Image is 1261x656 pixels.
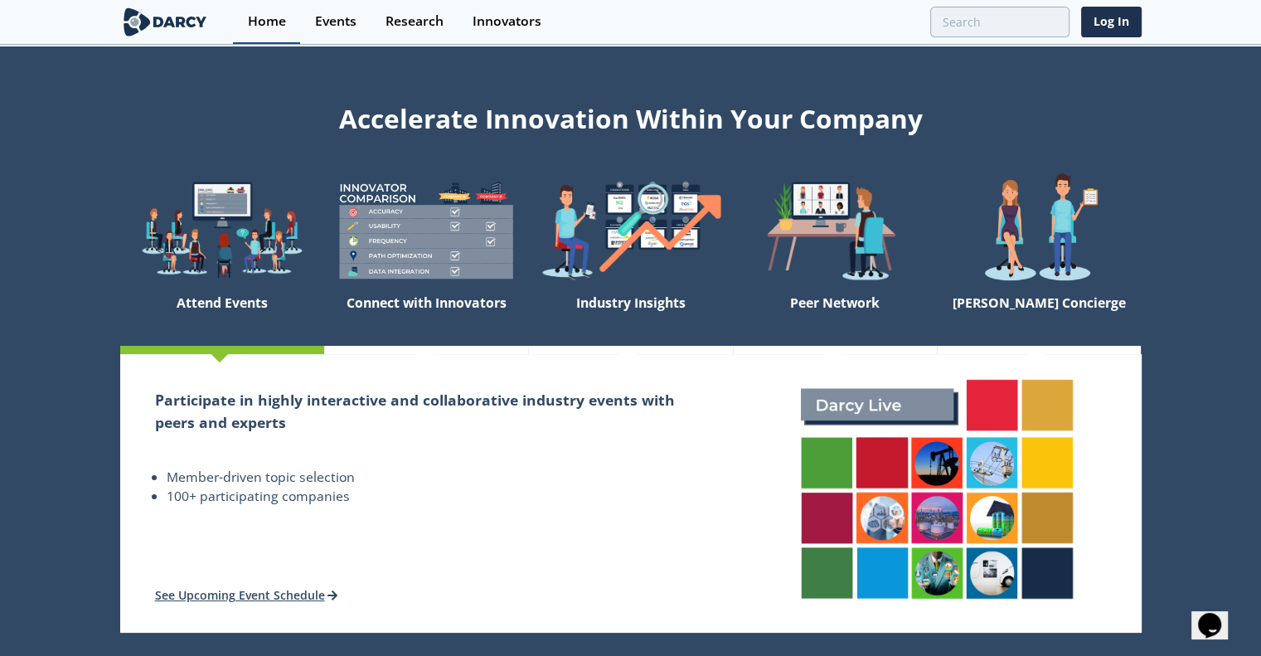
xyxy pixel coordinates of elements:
input: Advanced Search [930,7,1069,37]
div: Industry Insights [528,288,732,346]
div: Home [248,15,286,28]
img: logo-wide.svg [120,7,211,36]
li: Member-driven topic selection [167,468,698,488]
a: See Upcoming Event Schedule [155,587,338,603]
a: Log In [1081,7,1142,37]
div: Accelerate Innovation Within Your Company [120,93,1142,138]
div: [PERSON_NAME] Concierge [937,288,1141,346]
div: Attend Events [120,288,324,346]
h2: Participate in highly interactive and collaborative industry events with peers and experts [155,389,698,433]
div: Research [386,15,444,28]
div: Innovators [473,15,541,28]
iframe: chat widget [1191,590,1244,639]
li: 100+ participating companies [167,487,698,507]
img: welcome-concierge-wide-20dccca83e9cbdbb601deee24fb8df72.png [937,173,1141,288]
img: welcome-compare-1b687586299da8f117b7ac84fd957760.png [324,173,528,288]
div: Events [315,15,356,28]
div: Connect with Innovators [324,288,528,346]
img: welcome-explore-560578ff38cea7c86bcfe544b5e45342.png [120,173,324,288]
img: welcome-find-a12191a34a96034fcac36f4ff4d37733.png [528,173,732,288]
img: welcome-attend-b816887fc24c32c29d1763c6e0ddb6e6.png [733,173,937,288]
img: attend-events-831e21027d8dfeae142a4bc70e306247.png [783,362,1090,617]
div: Peer Network [733,288,937,346]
